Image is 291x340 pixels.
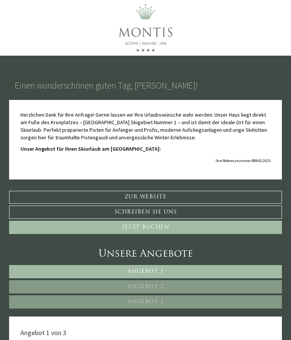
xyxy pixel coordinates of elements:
span: Angebot 3 [128,299,164,305]
span: Angebot 1 [128,269,164,274]
a: Schreiben Sie uns [9,206,282,219]
a: Zur Website [9,191,282,204]
div: Unsere Angebote [9,247,282,261]
span: Ihre Referenznummer:R8842/2025 [216,158,271,163]
p: Herzlichen Dank für Ihre Anfrage! Gerne lassen wir Ihre Urlaubswünsche wahr werden. Unser Haus li... [20,111,271,142]
span: Angebot 2 [128,284,164,290]
strong: Unser Angebot für Ihren Skiurlaub am [GEOGRAPHIC_DATA]: [20,145,161,152]
h1: Einen wunderschönen guten Tag, [PERSON_NAME]! [15,81,198,90]
span: Angebot 1 von 3 [20,328,66,337]
a: Jetzt buchen [9,221,282,234]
